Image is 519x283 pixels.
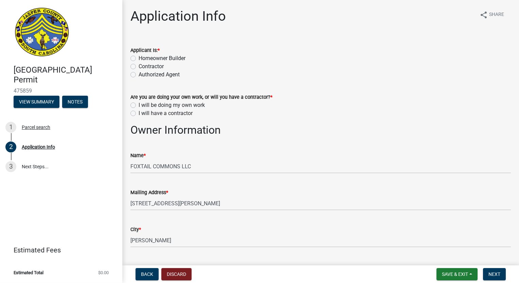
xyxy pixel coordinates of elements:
i: share [480,11,488,19]
button: Discard [161,268,192,280]
label: I will be doing my own work [139,101,205,109]
label: I will have a contractor [139,109,193,117]
label: Homeowner Builder [139,54,185,62]
label: Are you are doing your own work, or will you have a contractor? [130,95,272,100]
div: 2 [5,141,16,152]
span: $0.00 [98,270,109,275]
div: 1 [5,122,16,133]
h4: [GEOGRAPHIC_DATA] Permit [14,65,117,85]
button: shareShare [474,8,509,21]
label: Contractor [139,62,164,71]
button: Save & Exit [436,268,478,280]
label: Authorized Agent [139,71,180,79]
label: Applicant Is: [130,48,160,53]
label: City [130,227,141,232]
span: Share [489,11,504,19]
wm-modal-confirm: Notes [62,99,88,105]
span: Save & Exit [442,271,468,277]
div: Parcel search [22,125,50,130]
img: Jasper County, South Carolina [14,7,70,58]
button: Notes [62,96,88,108]
span: Next [488,271,500,277]
button: Next [483,268,506,280]
div: Application Info [22,145,55,149]
a: Estimated Fees [5,243,111,257]
span: Back [141,271,153,277]
span: 475859 [14,88,109,94]
h2: Owner Information [130,124,511,136]
label: Mailing Address [130,190,168,195]
div: 3 [5,161,16,172]
wm-modal-confirm: Summary [14,99,59,105]
label: Name [130,153,146,158]
span: Estimated Total [14,270,43,275]
button: View Summary [14,96,59,108]
button: Back [136,268,159,280]
h1: Application Info [130,8,226,24]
